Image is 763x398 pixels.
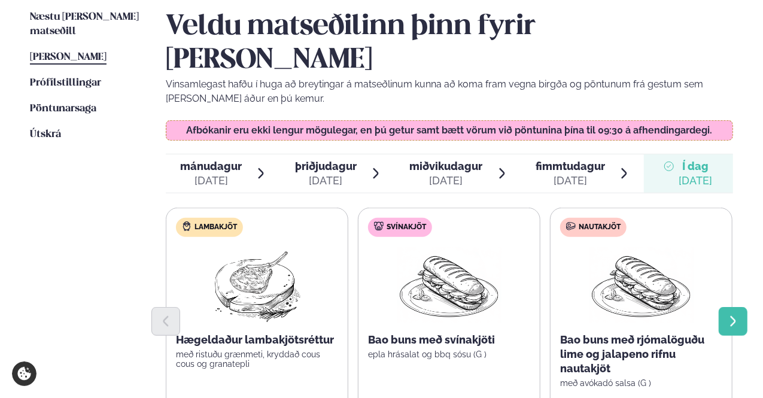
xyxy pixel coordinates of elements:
[536,160,605,172] span: fimmtudagur
[589,247,694,323] img: Panini.png
[579,223,621,232] span: Nautakjöt
[166,77,733,106] p: Vinsamlegast hafðu í huga að breytingar á matseðlinum kunna að koma fram vegna birgða og pöntunum...
[176,333,338,347] p: Hægeldaður lambakjötsréttur
[536,174,605,188] div: [DATE]
[12,361,37,386] a: Cookie settings
[182,221,191,231] img: Lamb.svg
[295,160,357,172] span: þriðjudagur
[566,221,576,231] img: beef.svg
[194,223,237,232] span: Lambakjöt
[374,221,384,231] img: pork.svg
[295,174,357,188] div: [DATE]
[151,307,180,336] button: Previous slide
[560,378,722,388] p: með avókadó salsa (G )
[30,104,96,114] span: Pöntunarsaga
[679,174,712,188] div: [DATE]
[30,76,101,90] a: Prófílstillingar
[30,52,107,62] span: [PERSON_NAME]
[30,12,139,37] span: Næstu [PERSON_NAME] matseðill
[719,307,747,336] button: Next slide
[30,102,96,116] a: Pöntunarsaga
[30,127,61,142] a: Útskrá
[560,333,722,376] p: Bao buns með rjómalöguðu lime og jalapeno rifnu nautakjöt
[166,10,733,77] h2: Veldu matseðilinn þinn fyrir [PERSON_NAME]
[387,223,426,232] span: Svínakjöt
[368,333,530,347] p: Bao buns með svínakjöti
[178,126,721,135] p: Afbókanir eru ekki lengur mögulegar, en þú getur samt bætt vörum við pöntunina þína til 09:30 á a...
[30,129,61,139] span: Útskrá
[30,50,107,65] a: [PERSON_NAME]
[368,350,530,359] p: epla hrásalat og bbq sósu (G )
[30,10,142,39] a: Næstu [PERSON_NAME] matseðill
[30,78,101,88] span: Prófílstillingar
[397,247,502,323] img: Panini.png
[176,350,338,369] p: með ristuðu grænmeti, kryddað cous cous og granatepli
[409,160,482,172] span: miðvikudagur
[180,160,242,172] span: mánudagur
[180,174,242,188] div: [DATE]
[409,174,482,188] div: [DATE]
[679,159,712,174] span: Í dag
[204,247,310,323] img: Lamb-Meat.png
